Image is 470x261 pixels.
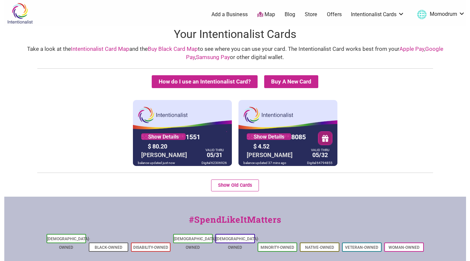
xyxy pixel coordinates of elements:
div: [PERSON_NAME] [140,150,189,160]
a: Disability-Owned [133,245,168,250]
div: Digital 64794855 [305,160,334,166]
a: Show Details [141,133,186,140]
a: Minority-Owned [261,245,294,250]
a: Offers [327,11,342,18]
div: 05/32 [309,149,331,160]
a: [DEMOGRAPHIC_DATA]-Owned [47,237,90,250]
button: How do I use an Intentionalist Card? [152,75,258,88]
h1: Your Intentionalist Cards [4,26,466,42]
div: $ 80.20 [146,141,202,151]
div: Take a look at the and the to see where you can use your card. The Intentionalist Card works best... [11,45,459,62]
button: Show Old Cards [211,179,259,191]
summary: Buy A New Card [264,75,318,88]
a: [DEMOGRAPHIC_DATA]-Owned [174,237,217,250]
a: Intentionalist Cards [351,11,404,18]
a: Show Details [247,133,291,140]
img: Intentionalist [4,3,36,24]
div: #SpendLikeItMatters [4,213,466,233]
a: Samsung Pay [196,54,230,60]
a: Blog [285,11,295,18]
div: [PERSON_NAME] [245,150,294,160]
a: Apple Pay [399,46,424,52]
a: Woman-Owned [389,245,420,250]
div: 05/31 [204,149,225,160]
div: Digital 62306926 [200,160,229,166]
a: Native-Owned [305,245,334,250]
a: Veteran-Owned [345,245,378,250]
a: Black-Owned [95,245,122,250]
a: [DEMOGRAPHIC_DATA]-Owned [216,237,259,250]
div: VALID THRU [205,149,224,150]
div: balance updated 37 mins ago [242,160,288,166]
a: Map [257,11,275,18]
a: Store [305,11,317,18]
div: VALID THRU [311,149,329,150]
a: Intentionalist Card Map [71,46,129,52]
a: Buy Black Card Map [148,46,198,52]
a: Momodrum [414,9,465,20]
div: balance updated just now [136,160,177,166]
div: $ 4.52 [252,141,308,151]
a: Add a Business [211,11,248,18]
